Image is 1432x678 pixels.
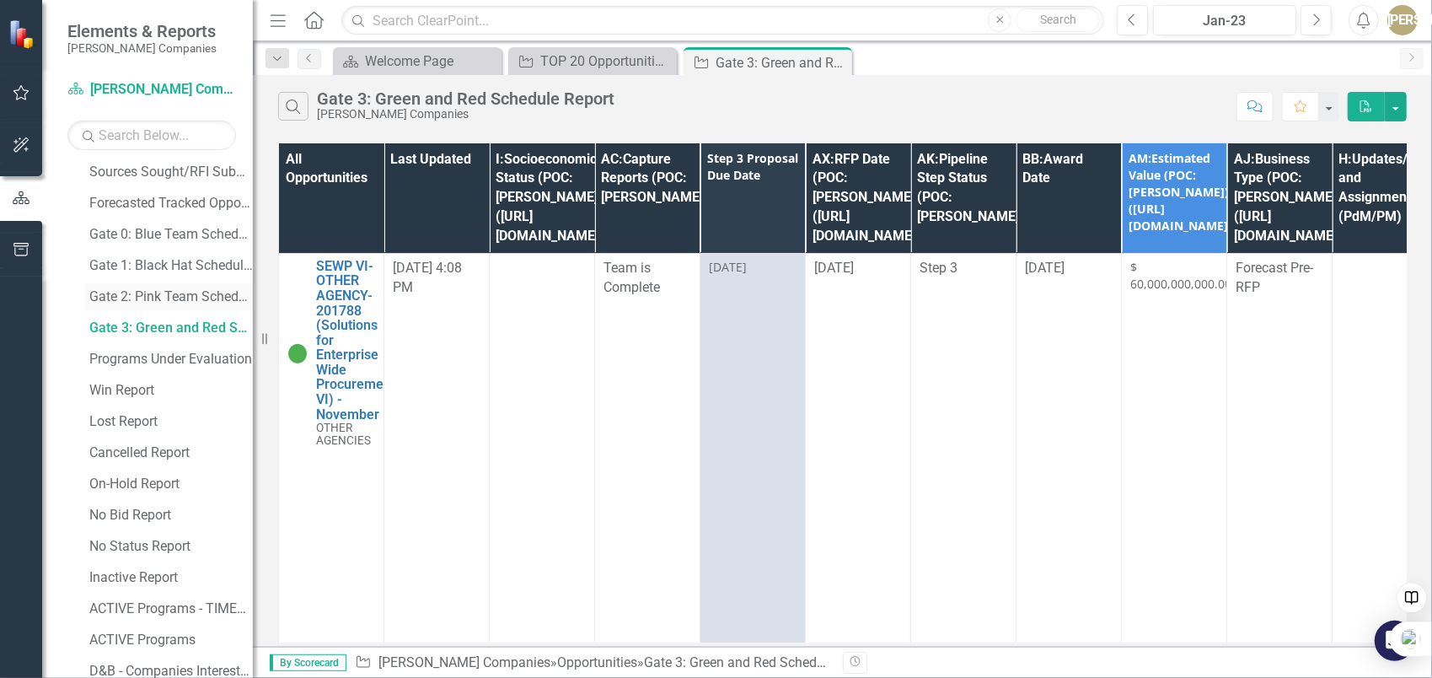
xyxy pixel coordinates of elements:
[716,52,848,73] div: Gate 3: Green and Red Schedule Report
[85,439,253,466] a: Cancelled Report
[85,283,253,310] a: Gate 2: Pink Team Schedule Report
[89,445,253,460] div: Cancelled Report
[89,227,253,242] div: Gate 0: Blue Team Schedule Report
[85,471,253,498] a: On-Hold Report
[89,164,253,180] div: Sources Sought/RFI Submission Report
[1040,13,1076,26] span: Search
[270,654,346,671] span: By Scorecard
[85,252,253,279] a: Gate 1: Black Hat Schedule Report
[85,533,253,560] a: No Status Report
[316,259,395,422] a: SEWP VI-OTHER AGENCY-201788 (Solutions for Enterprise Wide Procurement VI) - November
[316,421,371,447] span: OTHER AGENCIES
[89,414,253,429] div: Lost Report
[89,601,253,616] div: ACTIVE Programs - TIMELINE View
[89,570,253,585] div: Inactive Report
[393,259,480,298] div: [DATE] 4:08 PM
[67,41,217,55] small: [PERSON_NAME] Companies
[85,190,253,217] a: Forecasted Tracked Opportunities
[67,121,236,150] input: Search Below...
[644,654,877,670] div: Gate 3: Green and Red Schedule Report
[341,6,1104,35] input: Search ClearPoint...
[85,627,253,654] a: ACTIVE Programs
[85,221,253,248] a: Gate 0: Blue Team Schedule Report
[89,320,253,336] div: Gate 3: Green and Red Schedule Report
[1375,621,1415,661] div: Open Intercom Messenger
[89,476,253,492] div: On-Hold Report
[89,196,253,211] div: Forecasted Tracked Opportunities
[89,539,253,554] div: No Status Report
[85,595,253,622] a: ACTIVE Programs - TIMELINE View
[1236,260,1313,295] span: Forecast Pre-RFP
[1153,5,1296,35] button: Jan-23
[85,346,253,373] a: Programs Under Evaluation
[8,19,38,48] img: ClearPoint Strategy
[1130,259,1231,292] span: $ 60,000,000,000.00
[355,654,830,673] div: » »
[89,289,253,304] div: Gate 2: Pink Team Schedule Report
[85,502,253,529] a: No Bid Report
[85,377,253,404] a: Win Report
[1387,5,1418,35] button: [PERSON_NAME]
[89,258,253,273] div: Gate 1: Black Hat Schedule Report
[814,260,854,276] span: [DATE]
[67,80,236,100] a: [PERSON_NAME] Companies
[317,89,614,108] div: Gate 3: Green and Red Schedule Report
[557,654,637,670] a: Opportunities
[920,260,957,276] span: Step 3
[317,108,614,121] div: [PERSON_NAME] Companies
[85,408,253,435] a: Lost Report
[378,654,550,670] a: [PERSON_NAME] Companies
[89,508,253,523] div: No Bid Report
[85,159,253,186] a: Sources Sought/RFI Submission Report
[540,51,673,72] div: TOP 20 Opportunities ([DATE] Process)
[89,352,253,367] div: Programs Under Evaluation
[1025,260,1065,276] span: [DATE]
[709,259,747,275] span: [DATE]
[337,51,497,72] a: Welcome Page
[603,259,691,298] p: Team is Complete
[287,343,308,363] img: Active
[512,51,673,72] a: TOP 20 Opportunities ([DATE] Process)
[89,632,253,648] div: ACTIVE Programs
[1159,11,1290,31] div: Jan-23
[67,21,217,41] span: Elements & Reports
[85,315,253,342] a: Gate 3: Green and Red Schedule Report
[1016,8,1100,32] button: Search
[365,51,497,72] div: Welcome Page
[89,383,253,398] div: Win Report
[85,564,253,591] a: Inactive Report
